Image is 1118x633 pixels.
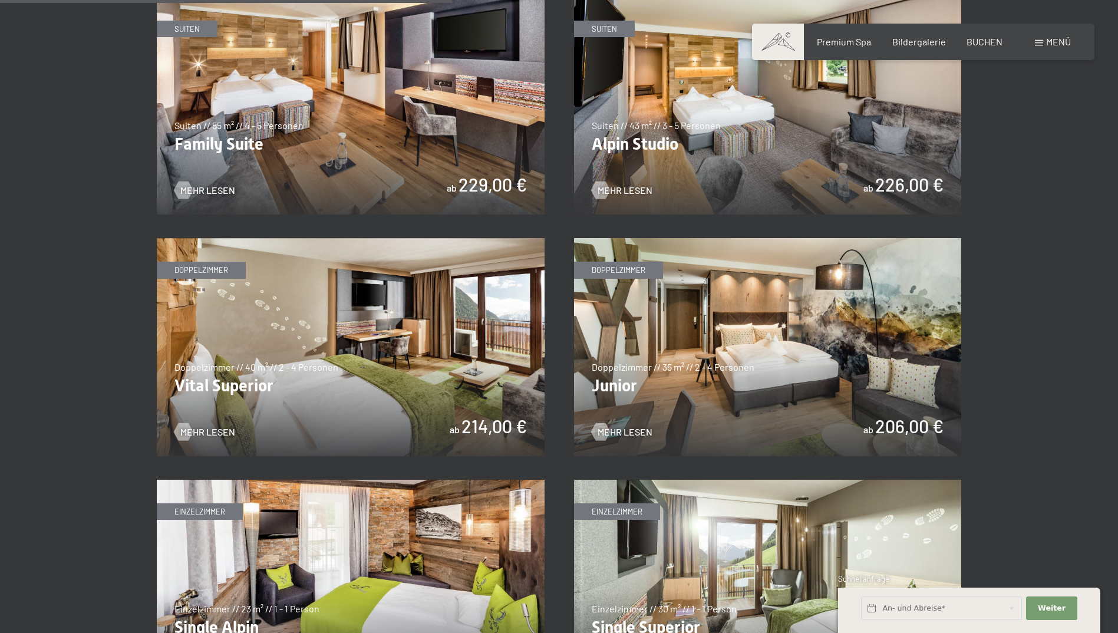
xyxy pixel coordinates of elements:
[1038,603,1066,614] span: Weiter
[180,184,235,197] span: Mehr Lesen
[157,480,545,487] a: Single Alpin
[598,184,652,197] span: Mehr Lesen
[838,574,889,583] span: Schnellanfrage
[892,36,946,47] a: Bildergalerie
[817,36,871,47] a: Premium Spa
[574,239,962,246] a: Junior
[174,184,235,197] a: Mehr Lesen
[157,238,545,456] img: Vital Superior
[174,426,235,439] a: Mehr Lesen
[592,184,652,197] a: Mehr Lesen
[1026,596,1077,621] button: Weiter
[574,480,962,487] a: Single Superior
[180,426,235,439] span: Mehr Lesen
[574,238,962,456] img: Junior
[157,239,545,246] a: Vital Superior
[1046,36,1071,47] span: Menü
[967,36,1002,47] a: BUCHEN
[598,426,652,439] span: Mehr Lesen
[592,426,652,439] a: Mehr Lesen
